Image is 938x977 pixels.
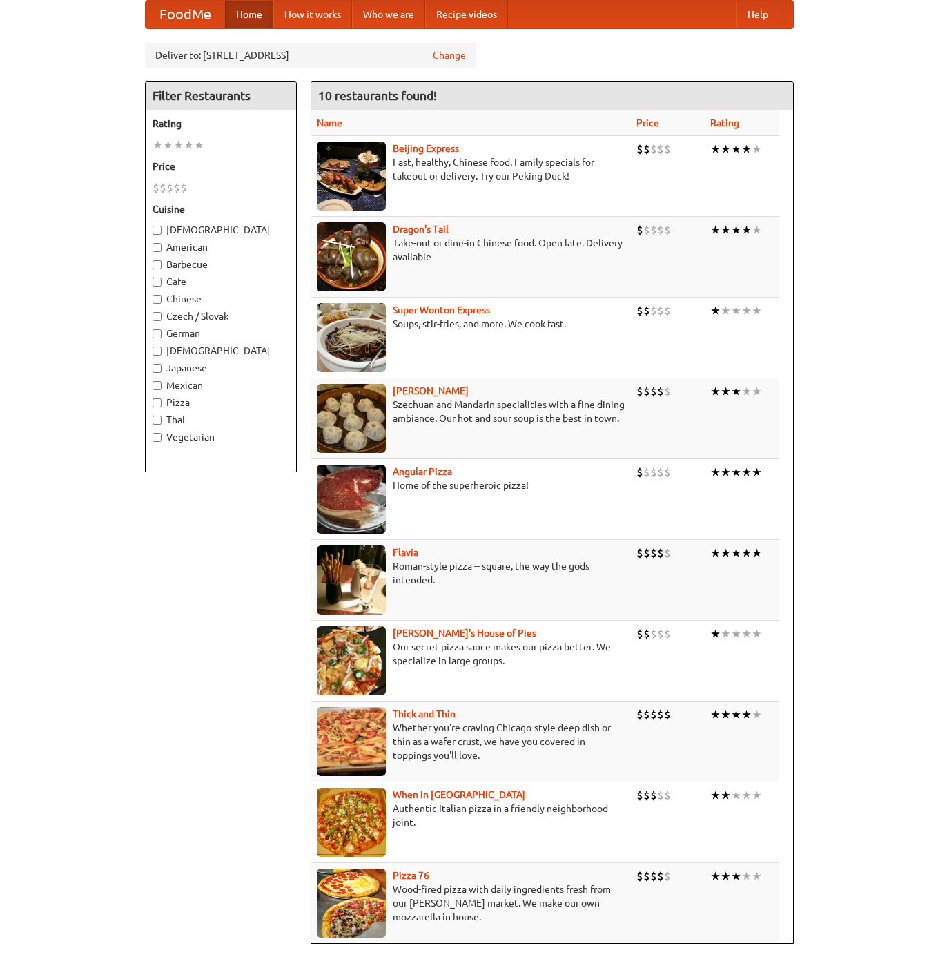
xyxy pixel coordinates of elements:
[153,364,162,373] input: Japanese
[163,137,173,153] li: ★
[184,137,194,153] li: ★
[731,788,741,803] li: ★
[741,788,752,803] li: ★
[710,707,721,722] li: ★
[317,802,626,829] p: Authentic Italian pizza in a friendly neighborhood joint.
[317,882,626,924] p: Wood-fired pizza with daily ingredients fresh from our [PERSON_NAME] market. We make our own mozz...
[317,478,626,492] p: Home of the superheroic pizza!
[710,626,721,641] li: ★
[650,303,657,318] li: $
[393,789,525,800] a: When in [GEOGRAPHIC_DATA]
[146,1,225,28] a: FoodMe
[721,142,731,157] li: ★
[650,222,657,238] li: $
[317,317,626,331] p: Soups, stir-fries, and more. We cook fast.
[752,303,762,318] li: ★
[710,117,739,128] a: Rating
[393,870,429,881] a: Pizza 76
[650,707,657,722] li: $
[153,416,162,425] input: Thai
[710,222,721,238] li: ★
[650,869,657,884] li: $
[153,226,162,235] input: [DEMOGRAPHIC_DATA]
[664,142,671,157] li: $
[317,222,386,291] img: dragon.jpg
[393,708,456,719] a: Thick and Thin
[731,384,741,399] li: ★
[752,788,762,803] li: ★
[664,545,671,561] li: $
[741,707,752,722] li: ★
[657,222,664,238] li: $
[317,869,386,938] img: pizza76.jpg
[731,222,741,238] li: ★
[317,721,626,762] p: Whether you're craving Chicago-style deep dish or thin as a wafer crust, we have you covered in t...
[741,465,752,480] li: ★
[393,628,536,639] a: [PERSON_NAME]'s House of Pies
[650,465,657,480] li: $
[643,142,650,157] li: $
[317,559,626,587] p: Roman-style pizza -- square, the way the gods intended.
[731,626,741,641] li: ★
[710,303,721,318] li: ★
[731,142,741,157] li: ★
[317,142,386,211] img: beijing.jpg
[721,869,731,884] li: ★
[153,295,162,304] input: Chinese
[721,626,731,641] li: ★
[317,788,386,857] img: wheninrome.jpg
[153,327,289,340] label: German
[393,143,459,154] a: Beijing Express
[721,465,731,480] li: ★
[273,1,352,28] a: How it works
[153,430,289,444] label: Vegetarian
[731,465,741,480] li: ★
[636,303,643,318] li: $
[153,433,162,442] input: Vegetarian
[636,222,643,238] li: $
[153,260,162,269] input: Barbecue
[636,707,643,722] li: $
[153,223,289,237] label: [DEMOGRAPHIC_DATA]
[636,117,659,128] a: Price
[393,547,418,558] a: Flavia
[153,202,289,216] h5: Cuisine
[317,398,626,425] p: Szechuan and Mandarin specialities with a fine dining ambiance. Our hot and sour soup is the best...
[153,413,289,427] label: Thai
[643,384,650,399] li: $
[643,788,650,803] li: $
[741,626,752,641] li: ★
[352,1,425,28] a: Who we are
[153,312,162,321] input: Czech / Slovak
[664,303,671,318] li: $
[710,384,721,399] li: ★
[318,89,437,102] ng-pluralize: 10 restaurants found!
[657,384,664,399] li: $
[643,222,650,238] li: $
[393,385,469,396] b: [PERSON_NAME]
[153,329,162,338] input: German
[752,222,762,238] li: ★
[153,159,289,173] h5: Price
[650,626,657,641] li: $
[173,180,180,195] li: $
[643,707,650,722] li: $
[153,361,289,375] label: Japanese
[153,396,289,409] label: Pizza
[153,137,163,153] li: ★
[664,465,671,480] li: $
[650,384,657,399] li: $
[317,707,386,776] img: thick.jpg
[643,303,650,318] li: $
[752,384,762,399] li: ★
[752,707,762,722] li: ★
[664,707,671,722] li: $
[752,545,762,561] li: ★
[153,378,289,392] label: Mexican
[741,222,752,238] li: ★
[752,465,762,480] li: ★
[752,626,762,641] li: ★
